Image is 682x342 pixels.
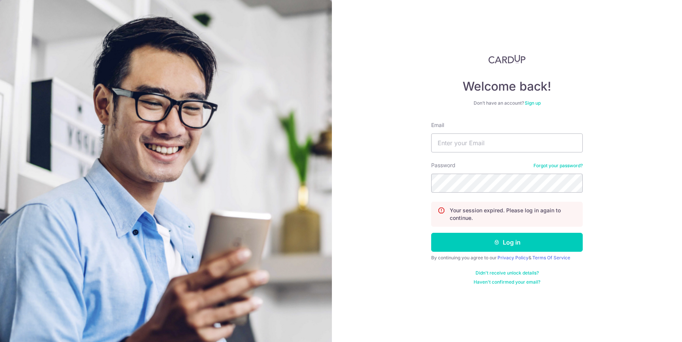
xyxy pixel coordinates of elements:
[431,133,583,152] input: Enter your Email
[431,121,444,129] label: Email
[525,100,541,106] a: Sign up
[431,255,583,261] div: By continuing you agree to our &
[497,255,529,260] a: Privacy Policy
[476,270,539,276] a: Didn't receive unlock details?
[533,163,583,169] a: Forgot your password?
[450,207,576,222] p: Your session expired. Please log in again to continue.
[431,162,455,169] label: Password
[431,100,583,106] div: Don’t have an account?
[431,79,583,94] h4: Welcome back!
[532,255,570,260] a: Terms Of Service
[488,55,526,64] img: CardUp Logo
[431,233,583,252] button: Log in
[474,279,540,285] a: Haven't confirmed your email?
